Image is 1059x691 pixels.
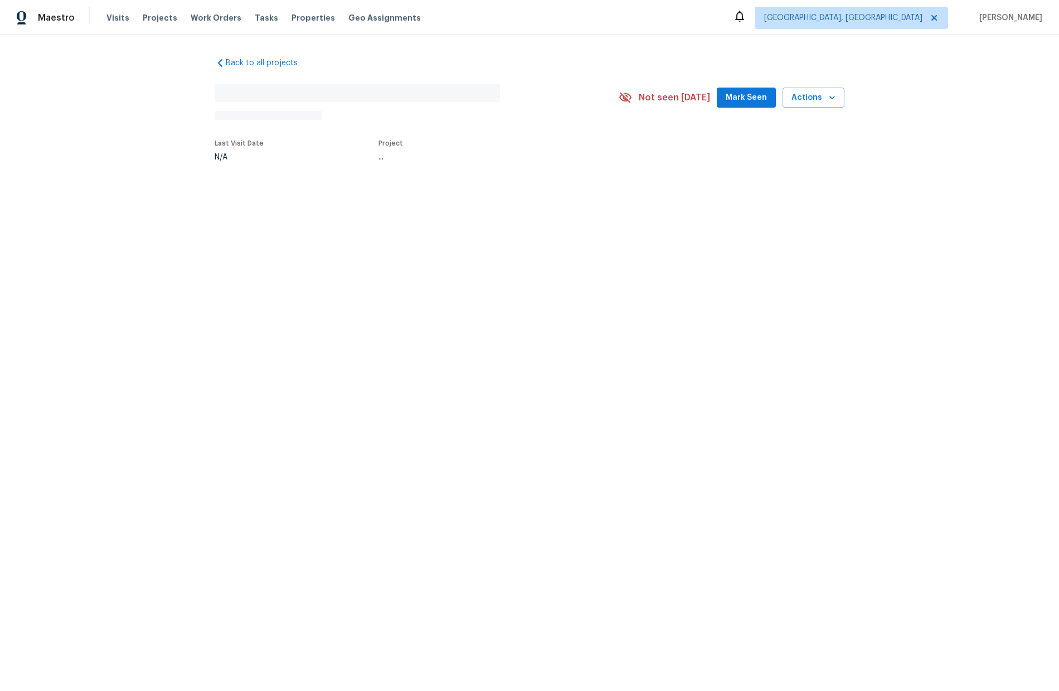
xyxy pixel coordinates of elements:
[726,91,767,105] span: Mark Seen
[783,88,844,108] button: Actions
[106,12,129,23] span: Visits
[378,153,592,161] div: ...
[143,12,177,23] span: Projects
[38,12,75,23] span: Maestro
[791,91,835,105] span: Actions
[191,12,241,23] span: Work Orders
[717,88,776,108] button: Mark Seen
[348,12,421,23] span: Geo Assignments
[215,140,264,147] span: Last Visit Date
[255,14,278,22] span: Tasks
[764,12,922,23] span: [GEOGRAPHIC_DATA], [GEOGRAPHIC_DATA]
[378,140,403,147] span: Project
[215,57,322,69] a: Back to all projects
[975,12,1042,23] span: [PERSON_NAME]
[215,153,264,161] div: N/A
[639,92,710,103] span: Not seen [DATE]
[292,12,335,23] span: Properties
